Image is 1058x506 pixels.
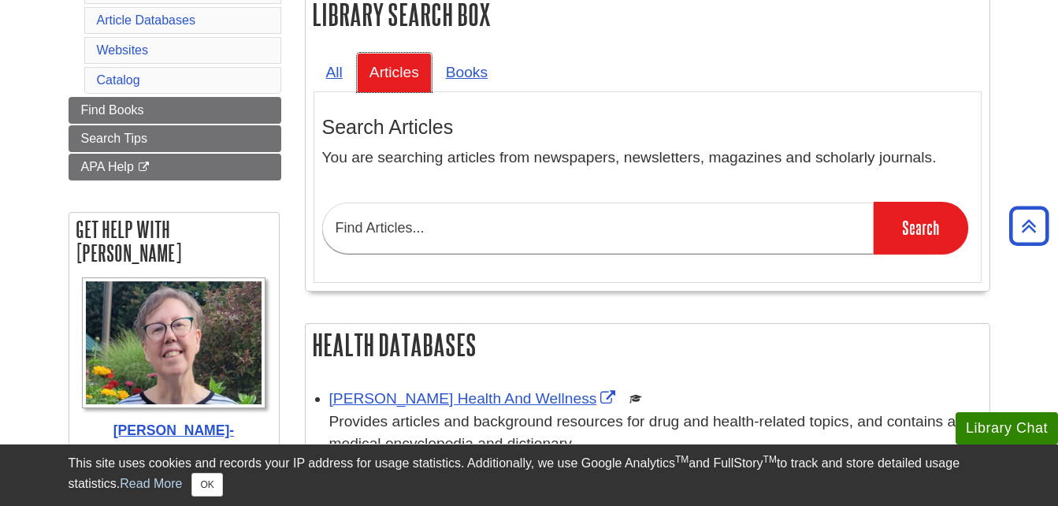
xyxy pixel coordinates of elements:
a: Find Books [69,97,281,124]
a: Profile Photo [PERSON_NAME]-[PERSON_NAME] [77,277,271,462]
a: APA Help [69,154,281,180]
div: [PERSON_NAME]-[PERSON_NAME] [77,420,271,462]
a: Websites [97,43,149,57]
sup: TM [763,454,777,465]
a: Search Tips [69,125,281,152]
img: Scholarly or Peer Reviewed [629,393,642,405]
input: Search [874,202,968,254]
a: All [314,53,355,91]
sup: TM [675,454,689,465]
button: Close [191,473,222,497]
span: APA Help [81,160,134,173]
a: Back to Top [1004,215,1054,236]
a: Article Databases [97,13,195,27]
span: Search Tips [81,132,147,145]
i: This link opens in a new window [137,162,150,173]
a: Catalog [97,73,140,87]
h2: Health Databases [306,324,989,366]
a: Link opens in new window [329,390,620,407]
p: You are searching articles from newspapers, newsletters, magazines and scholarly journals. [322,147,973,169]
h2: Get help with [PERSON_NAME] [69,213,279,270]
a: Articles [357,53,432,91]
img: Profile Photo [82,277,266,409]
span: Find Books [81,103,144,117]
h3: Search Articles [322,116,973,139]
button: Library Chat [956,412,1058,445]
input: Find Articles... [322,203,874,254]
a: Books [433,53,500,91]
div: This site uses cookies and records your IP address for usage statistics. Additionally, we use Goo... [69,454,990,497]
p: Provides articles and background resources for drug and health-related topics, and contains a med... [329,411,982,456]
a: Read More [120,477,182,490]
